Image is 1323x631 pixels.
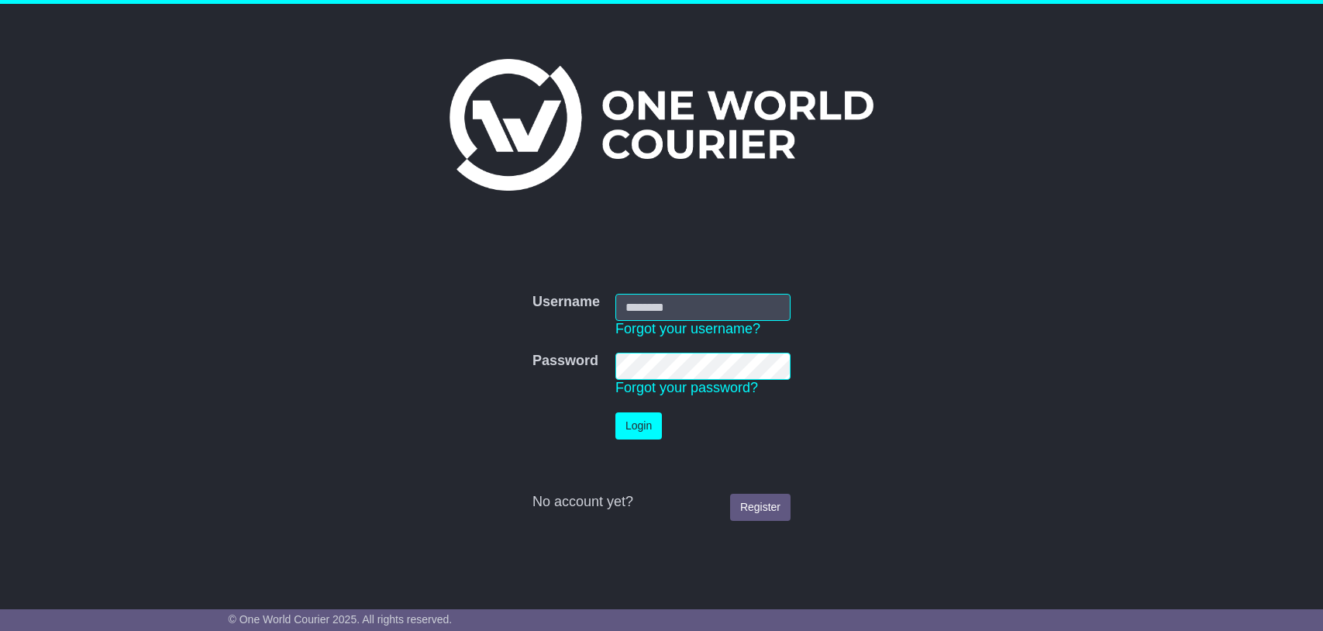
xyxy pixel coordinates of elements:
[532,294,600,311] label: Username
[615,412,662,440] button: Login
[615,321,760,336] a: Forgot your username?
[532,353,598,370] label: Password
[450,59,873,191] img: One World
[615,380,758,395] a: Forgot your password?
[229,613,453,626] span: © One World Courier 2025. All rights reserved.
[532,494,791,511] div: No account yet?
[730,494,791,521] a: Register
